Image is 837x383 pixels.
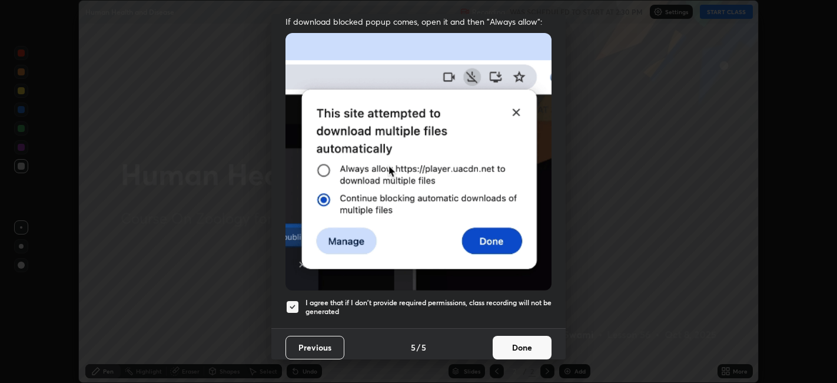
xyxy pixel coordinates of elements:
img: downloads-permission-blocked.gif [285,33,552,290]
h4: / [417,341,420,354]
span: If download blocked popup comes, open it and then "Always allow": [285,16,552,27]
h5: I agree that if I don't provide required permissions, class recording will not be generated [305,298,552,316]
h4: 5 [411,341,416,354]
h4: 5 [421,341,426,354]
button: Done [493,336,552,359]
button: Previous [285,336,344,359]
